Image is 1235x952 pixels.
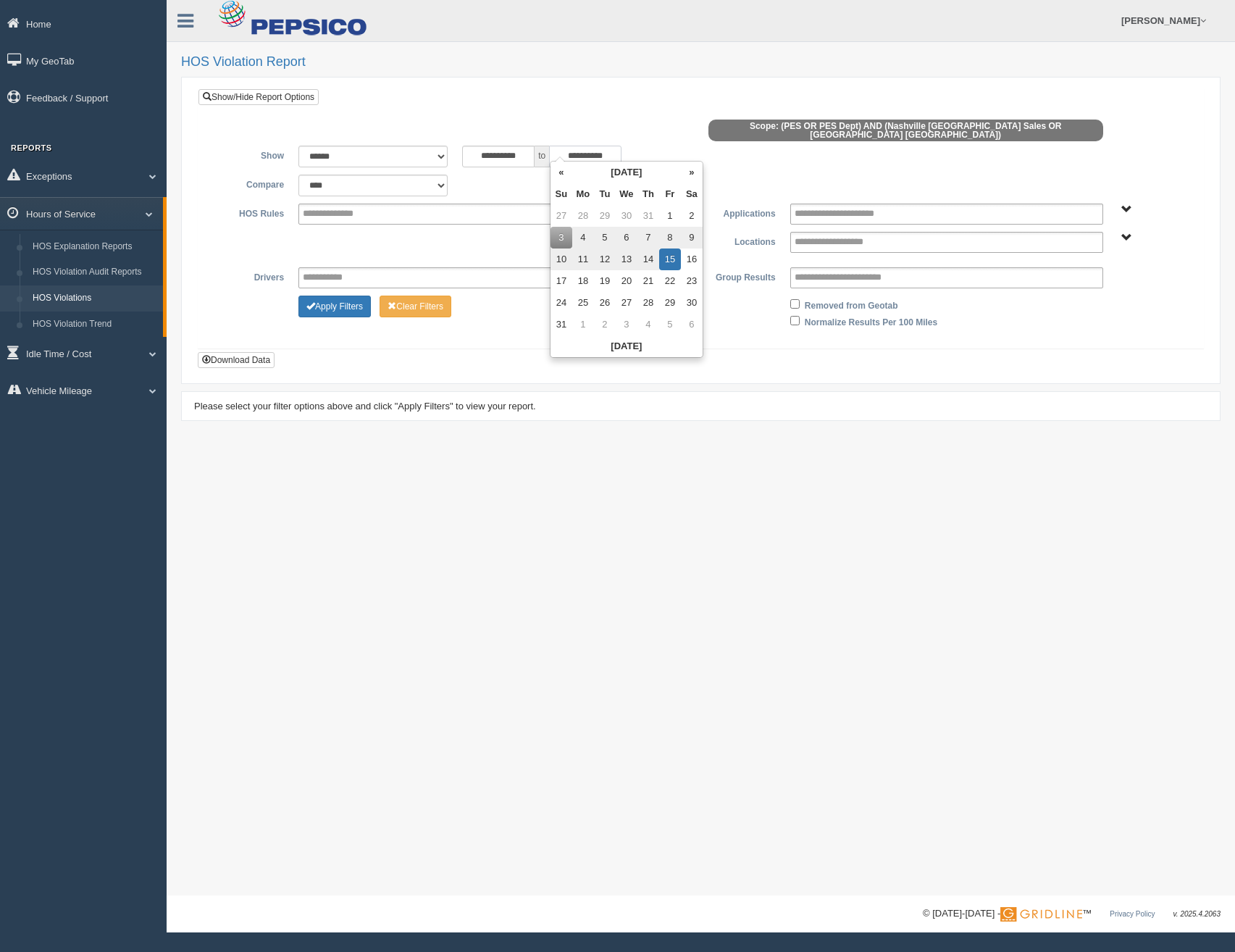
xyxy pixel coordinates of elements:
td: 5 [659,314,681,335]
td: 31 [637,205,659,227]
label: Group Results [700,267,782,285]
td: 15 [659,249,681,270]
td: 6 [616,227,637,249]
th: [DATE] [572,162,681,183]
td: 16 [681,249,703,270]
td: 14 [637,249,659,270]
td: 31 [550,314,572,335]
th: Su [550,183,572,205]
td: 29 [659,292,681,314]
td: 30 [681,292,703,314]
td: 26 [594,292,616,314]
th: [DATE] [550,335,703,357]
img: Gridline [1000,907,1082,922]
th: We [616,183,637,205]
td: 1 [572,314,594,335]
span: to [535,146,549,167]
td: 24 [550,292,572,314]
button: Change Filter Options [380,296,451,317]
td: 28 [637,292,659,314]
td: 7 [637,227,659,249]
td: 29 [594,205,616,227]
label: Removed from Geotab [805,296,898,313]
td: 6 [681,314,703,335]
th: Mo [572,183,594,205]
td: 13 [616,249,637,270]
th: Fr [659,183,681,205]
button: Change Filter Options [298,296,371,317]
td: 2 [594,314,616,335]
th: Sa [681,183,703,205]
label: HOS Rules [209,204,291,221]
th: Tu [594,183,616,205]
label: Applications [700,204,782,221]
span: Please select your filter options above and click "Apply Filters" to view your report. [194,401,536,412]
td: 27 [616,292,637,314]
a: HOS Violation Trend [26,312,163,338]
td: 22 [659,270,681,292]
span: Scope: (PES OR PES Dept) AND (Nashville [GEOGRAPHIC_DATA] Sales OR [GEOGRAPHIC_DATA] [GEOGRAPHIC_... [708,120,1103,141]
td: 23 [681,270,703,292]
a: HOS Explanation Reports [26,234,163,260]
td: 30 [616,205,637,227]
td: 17 [550,270,572,292]
td: 4 [572,227,594,249]
td: 9 [681,227,703,249]
td: 3 [550,227,572,249]
th: Th [637,183,659,205]
td: 19 [594,270,616,292]
button: Download Data [198,352,275,368]
td: 8 [659,227,681,249]
td: 18 [572,270,594,292]
td: 25 [572,292,594,314]
th: « [550,162,572,183]
h2: HOS Violation Report [181,55,1221,70]
td: 2 [681,205,703,227]
td: 5 [594,227,616,249]
label: Locations [701,232,783,249]
label: Normalize Results Per 100 Miles [805,312,937,330]
a: Show/Hide Report Options [198,89,319,105]
a: HOS Violations [26,285,163,312]
td: 1 [659,205,681,227]
td: 10 [550,249,572,270]
div: © [DATE]-[DATE] - ™ [923,906,1221,922]
a: Privacy Policy [1110,910,1155,918]
td: 20 [616,270,637,292]
td: 21 [637,270,659,292]
span: v. 2025.4.2063 [1173,910,1221,918]
label: Drivers [209,267,291,285]
td: 12 [594,249,616,270]
td: 4 [637,314,659,335]
label: Show [209,146,291,163]
td: 28 [572,205,594,227]
td: 11 [572,249,594,270]
th: » [681,162,703,183]
label: Compare [209,175,291,192]
td: 27 [550,205,572,227]
td: 3 [616,314,637,335]
a: HOS Violation Audit Reports [26,259,163,285]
